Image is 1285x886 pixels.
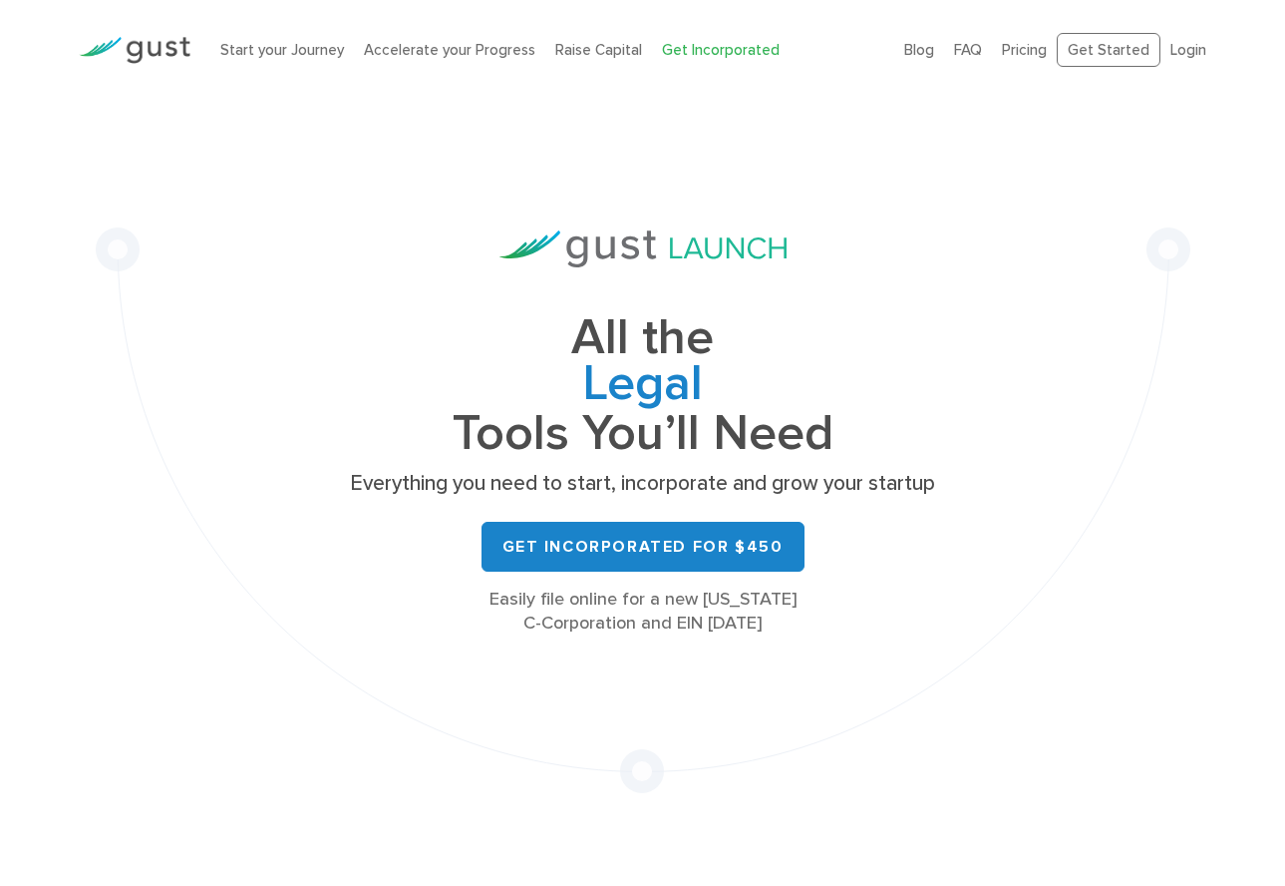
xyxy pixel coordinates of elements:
p: Everything you need to start, incorporate and grow your startup [344,470,942,498]
a: Accelerate your Progress [364,41,535,59]
a: Raise Capital [555,41,642,59]
h1: All the Tools You’ll Need [344,315,942,456]
img: Gust Logo [79,37,190,64]
a: Start your Journey [220,41,344,59]
a: Login [1170,41,1206,59]
a: Get Started [1057,33,1160,68]
span: Legal [344,361,942,411]
a: Get Incorporated for $450 [482,522,804,572]
a: Get Incorporated [662,41,780,59]
a: Pricing [1002,41,1047,59]
div: Easily file online for a new [US_STATE] C-Corporation and EIN [DATE] [344,588,942,636]
a: Blog [904,41,934,59]
img: Gust Launch Logo [499,230,787,267]
a: FAQ [954,41,982,59]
